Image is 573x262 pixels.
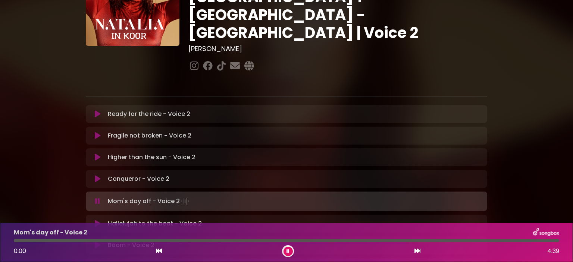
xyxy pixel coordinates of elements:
span: 0:00 [14,247,26,255]
img: waveform4.gif [180,196,190,206]
p: Hallelujah to the beat - Voice 2 [108,219,202,228]
p: Mom's day off - Voice 2 [14,228,87,237]
h3: [PERSON_NAME] [188,45,487,53]
p: Ready for the ride - Voice 2 [108,110,190,119]
p: Higher than the sun - Voice 2 [108,153,195,162]
p: Conqueror - Voice 2 [108,174,169,183]
p: Fragile not broken - Voice 2 [108,131,191,140]
p: Mom's day off - Voice 2 [108,196,190,206]
span: 4:39 [547,247,559,256]
img: songbox-logo-white.png [533,228,559,237]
